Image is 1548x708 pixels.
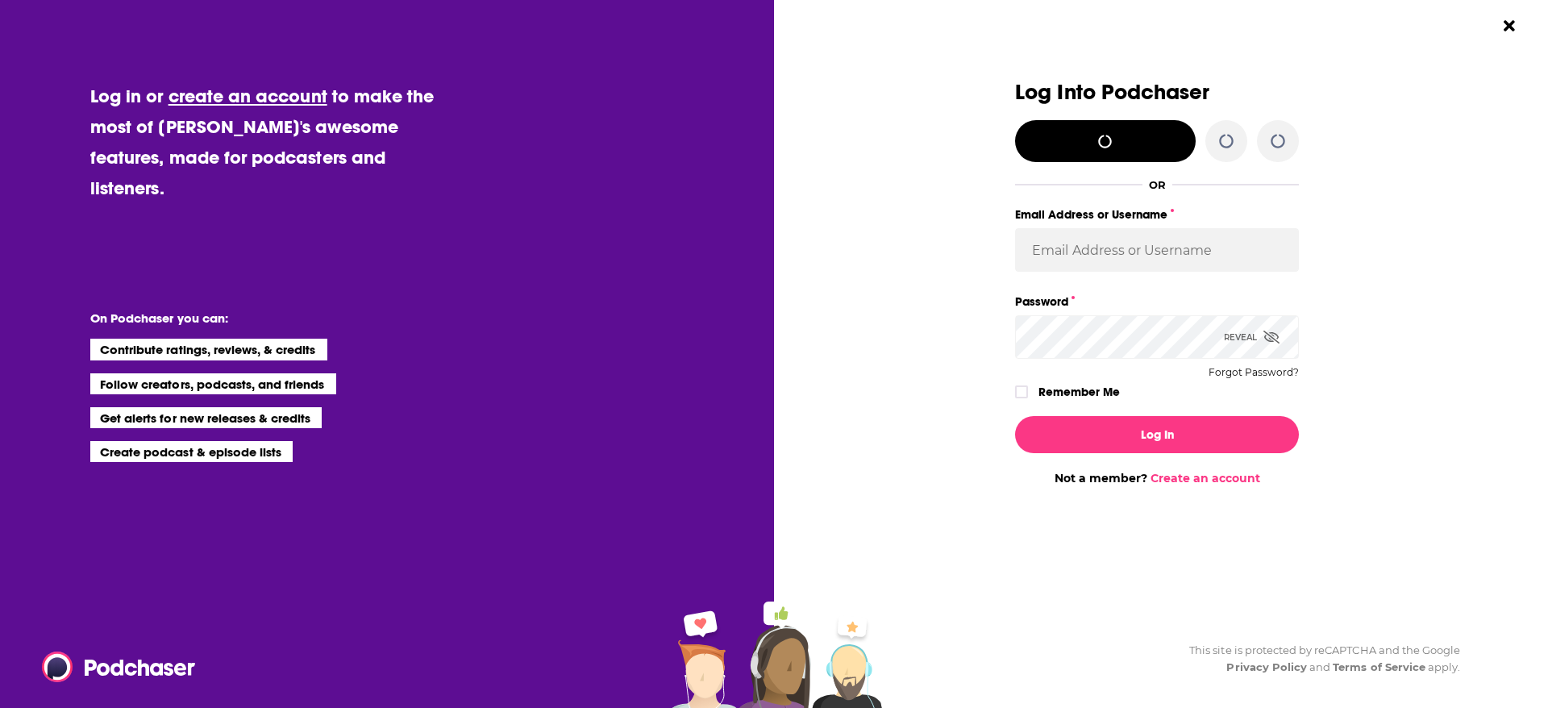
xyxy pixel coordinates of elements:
[1151,471,1260,485] a: Create an account
[1333,660,1425,673] a: Terms of Service
[1015,228,1299,272] input: Email Address or Username
[1015,416,1299,453] button: Log In
[1176,642,1460,676] div: This site is protected by reCAPTCHA and the Google and apply.
[1015,204,1299,225] label: Email Address or Username
[1015,291,1299,312] label: Password
[1209,367,1299,378] button: Forgot Password?
[42,652,184,682] a: Podchaser - Follow, Share and Rate Podcasts
[1494,10,1525,41] button: Close Button
[1038,381,1120,402] label: Remember Me
[1226,660,1307,673] a: Privacy Policy
[1149,178,1166,191] div: OR
[90,441,293,462] li: Create podcast & episode lists
[1224,315,1280,359] div: Reveal
[90,373,336,394] li: Follow creators, podcasts, and friends
[90,339,327,360] li: Contribute ratings, reviews, & credits
[90,310,413,326] li: On Podchaser you can:
[90,407,322,428] li: Get alerts for new releases & credits
[1015,81,1299,104] h3: Log Into Podchaser
[42,652,197,682] img: Podchaser - Follow, Share and Rate Podcasts
[169,85,327,107] a: create an account
[1015,471,1299,485] div: Not a member?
